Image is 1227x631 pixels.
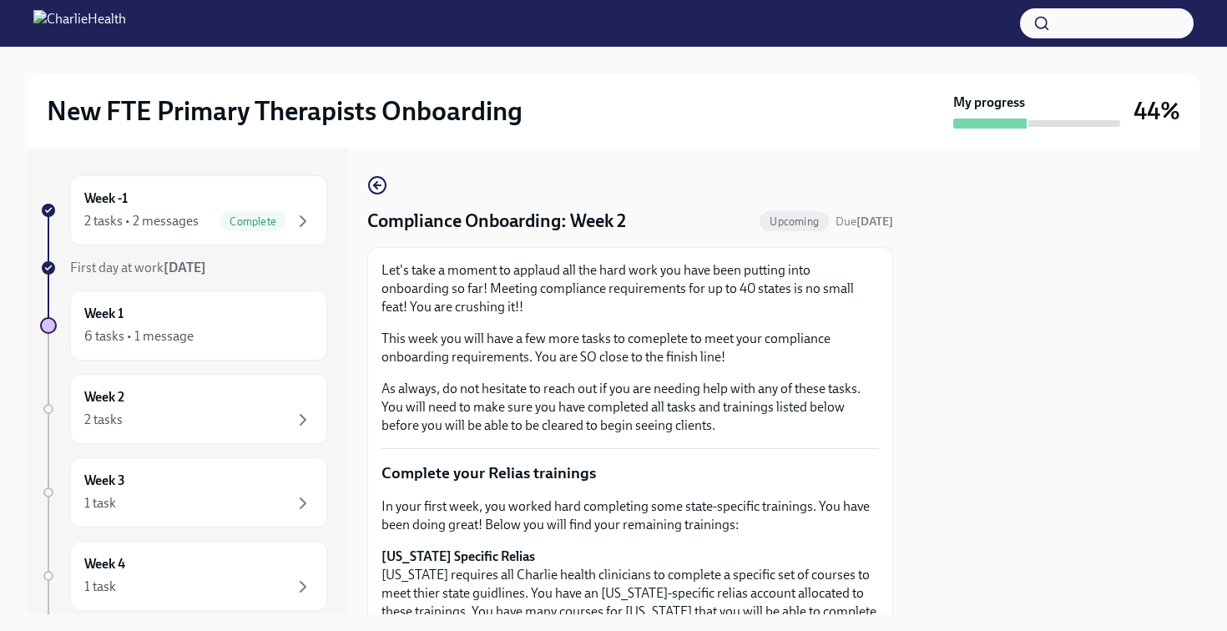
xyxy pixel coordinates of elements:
[84,388,124,406] h6: Week 2
[84,472,125,490] h6: Week 3
[220,215,286,228] span: Complete
[47,94,523,128] h2: New FTE Primary Therapists Onboarding
[84,494,116,512] div: 1 task
[381,462,879,484] p: Complete your Relias trainings
[836,215,893,229] span: Due
[836,214,893,230] span: September 14th, 2025 10:00
[40,541,327,611] a: Week 41 task
[856,215,893,229] strong: [DATE]
[381,380,879,435] p: As always, do not hesitate to reach out if you are needing help with any of these tasks. You will...
[40,175,327,245] a: Week -12 tasks • 2 messagesComplete
[40,374,327,444] a: Week 22 tasks
[40,290,327,361] a: Week 16 tasks • 1 message
[84,189,128,208] h6: Week -1
[33,10,126,37] img: CharlieHealth
[381,330,879,366] p: This week you will have a few more tasks to comeplete to meet your compliance onboarding requirem...
[84,555,125,573] h6: Week 4
[381,497,879,534] p: In your first week, you worked hard completing some state-specific trainings. You have been doing...
[40,259,327,277] a: First day at work[DATE]
[1134,96,1180,126] h3: 44%
[70,260,206,275] span: First day at work
[40,457,327,528] a: Week 31 task
[367,209,626,234] h4: Compliance Onboarding: Week 2
[381,261,879,316] p: Let's take a moment to applaud all the hard work you have been putting into onboarding so far! Me...
[953,93,1025,112] strong: My progress
[84,327,194,346] div: 6 tasks • 1 message
[84,411,123,429] div: 2 tasks
[84,578,116,596] div: 1 task
[760,215,829,228] span: Upcoming
[164,260,206,275] strong: [DATE]
[84,305,124,323] h6: Week 1
[84,212,199,230] div: 2 tasks • 2 messages
[381,548,535,564] strong: [US_STATE] Specific Relias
